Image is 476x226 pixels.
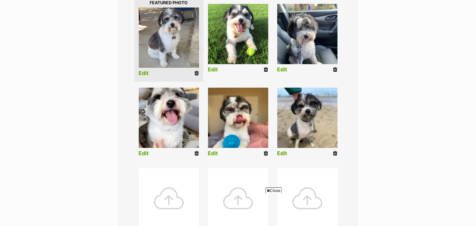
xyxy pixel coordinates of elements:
a: Edit [139,70,149,77]
a: Edit [208,67,218,73]
span: Close [266,187,282,193]
img: l5j0jeock34iwmxcarez.jpg [277,88,338,148]
iframe: Advertisement [129,196,348,223]
a: Edit [277,67,288,73]
img: a7bxhahzqgwkrtossfuj.jpg [139,8,199,68]
img: kwkvracyqm8d8uimyqd9.jpg [139,88,199,148]
img: pklwyhmqdu0kfsf3tjok.jpg [208,88,268,148]
a: Edit [277,150,288,157]
a: Edit [208,150,218,157]
img: sdkg00uas2rsekeakgwb.jpg [208,4,268,64]
img: ggcai4f9qnqwjlstluzj.jpg [277,4,338,64]
a: Edit [139,150,149,157]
